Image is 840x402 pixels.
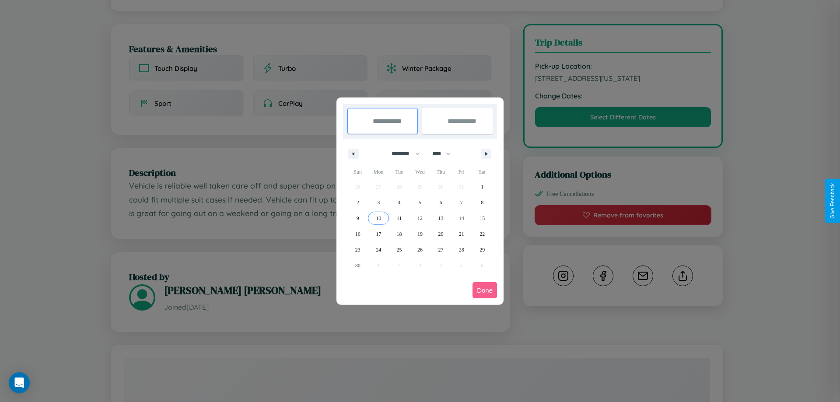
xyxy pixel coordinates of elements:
button: 5 [409,195,430,210]
button: 29 [472,242,493,258]
span: 13 [438,210,443,226]
button: 6 [430,195,451,210]
span: 26 [417,242,423,258]
button: 26 [409,242,430,258]
button: 15 [472,210,493,226]
span: 4 [398,195,401,210]
button: 27 [430,242,451,258]
span: 17 [376,226,381,242]
span: 29 [479,242,485,258]
button: 22 [472,226,493,242]
div: Give Feedback [829,183,836,219]
button: 23 [347,242,368,258]
span: 10 [376,210,381,226]
span: 23 [355,242,360,258]
span: 1 [481,179,483,195]
span: 16 [355,226,360,242]
span: 22 [479,226,485,242]
span: 9 [357,210,359,226]
button: 28 [451,242,472,258]
button: 18 [389,226,409,242]
button: 8 [472,195,493,210]
span: 27 [438,242,443,258]
span: 6 [439,195,442,210]
button: 12 [409,210,430,226]
span: Mon [368,165,388,179]
span: Fri [451,165,472,179]
button: 19 [409,226,430,242]
button: 4 [389,195,409,210]
span: 24 [376,242,381,258]
span: 15 [479,210,485,226]
span: 18 [397,226,402,242]
button: 25 [389,242,409,258]
button: 7 [451,195,472,210]
div: Open Intercom Messenger [9,372,30,393]
button: 3 [368,195,388,210]
span: 20 [438,226,443,242]
span: 25 [397,242,402,258]
span: 28 [459,242,464,258]
span: 30 [355,258,360,273]
span: 7 [460,195,463,210]
span: 14 [459,210,464,226]
span: Thu [430,165,451,179]
span: 12 [417,210,423,226]
button: 20 [430,226,451,242]
span: 2 [357,195,359,210]
button: 16 [347,226,368,242]
button: 24 [368,242,388,258]
span: Sun [347,165,368,179]
button: Done [472,282,497,298]
button: 14 [451,210,472,226]
span: 19 [417,226,423,242]
button: 13 [430,210,451,226]
button: 2 [347,195,368,210]
span: 5 [419,195,421,210]
button: 10 [368,210,388,226]
button: 9 [347,210,368,226]
span: 21 [459,226,464,242]
span: 8 [481,195,483,210]
span: Wed [409,165,430,179]
span: Sat [472,165,493,179]
button: 21 [451,226,472,242]
button: 11 [389,210,409,226]
button: 1 [472,179,493,195]
span: 3 [377,195,380,210]
button: 17 [368,226,388,242]
span: Tue [389,165,409,179]
button: 30 [347,258,368,273]
span: 11 [397,210,402,226]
